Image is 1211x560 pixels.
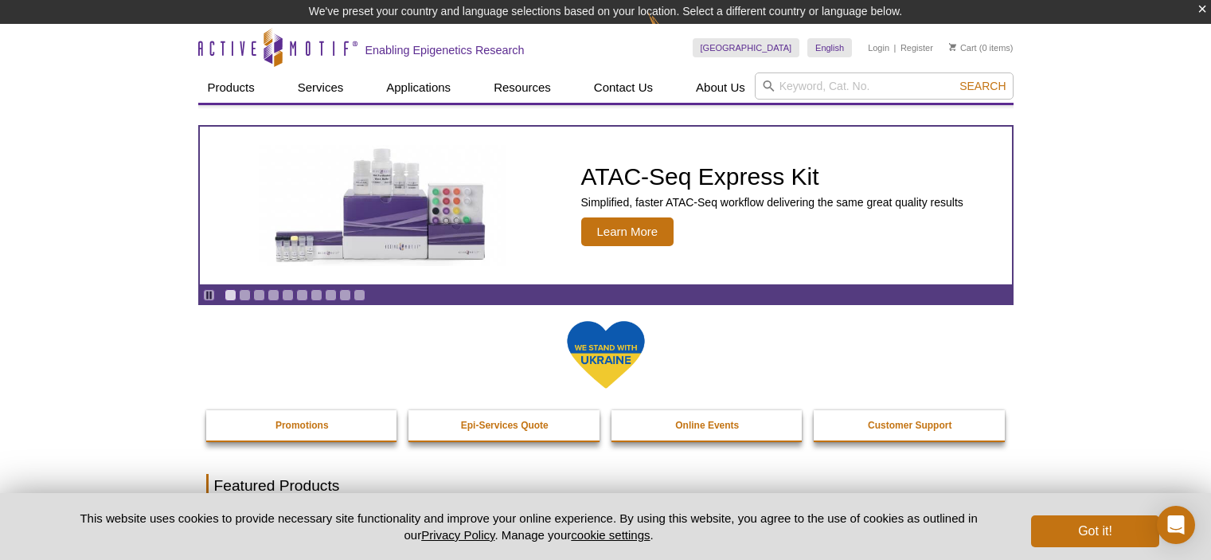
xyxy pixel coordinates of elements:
button: Search [955,79,1010,93]
strong: Online Events [675,420,739,431]
button: Got it! [1031,515,1158,547]
a: Products [198,72,264,103]
li: (0 items) [949,38,1014,57]
a: Go to slide 10 [354,289,365,301]
a: Login [868,42,889,53]
a: Applications [377,72,460,103]
a: Contact Us [584,72,662,103]
img: Your Cart [949,43,956,51]
a: Go to slide 9 [339,289,351,301]
a: Go to slide 6 [296,289,308,301]
a: [GEOGRAPHIC_DATA] [693,38,800,57]
article: ATAC-Seq Express Kit [200,127,1012,284]
li: | [894,38,897,57]
strong: Epi-Services Quote [461,420,549,431]
a: Go to slide 3 [253,289,265,301]
h2: Featured Products [206,474,1006,498]
img: Change Here [648,12,690,49]
input: Keyword, Cat. No. [755,72,1014,100]
strong: Promotions [275,420,329,431]
a: Promotions [206,410,399,441]
strong: Customer Support [868,420,951,431]
img: We Stand With Ukraine [566,319,646,390]
a: Customer Support [814,410,1006,441]
div: Open Intercom Messenger [1157,506,1195,544]
a: Services [288,72,354,103]
a: Register [900,42,933,53]
a: Privacy Policy [421,528,494,542]
img: ATAC-Seq Express Kit [251,145,514,266]
a: Go to slide 5 [282,289,294,301]
p: Simplified, faster ATAC-Seq workflow delivering the same great quality results [581,195,963,210]
a: Go to slide 7 [311,289,322,301]
h2: Enabling Epigenetics Research [365,43,525,57]
a: Go to slide 4 [268,289,279,301]
a: ATAC-Seq Express Kit ATAC-Seq Express Kit Simplified, faster ATAC-Seq workflow delivering the sam... [200,127,1012,284]
a: Online Events [611,410,804,441]
a: About Us [686,72,755,103]
span: Learn More [581,217,674,246]
a: Cart [949,42,977,53]
a: English [807,38,852,57]
p: This website uses cookies to provide necessary site functionality and improve your online experie... [53,510,1006,543]
h2: ATAC-Seq Express Kit [581,165,963,189]
a: Go to slide 8 [325,289,337,301]
a: Go to slide 2 [239,289,251,301]
a: Toggle autoplay [203,289,215,301]
span: Search [959,80,1006,92]
a: Epi-Services Quote [408,410,601,441]
a: Go to slide 1 [225,289,236,301]
button: cookie settings [571,528,650,542]
a: Resources [484,72,561,103]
